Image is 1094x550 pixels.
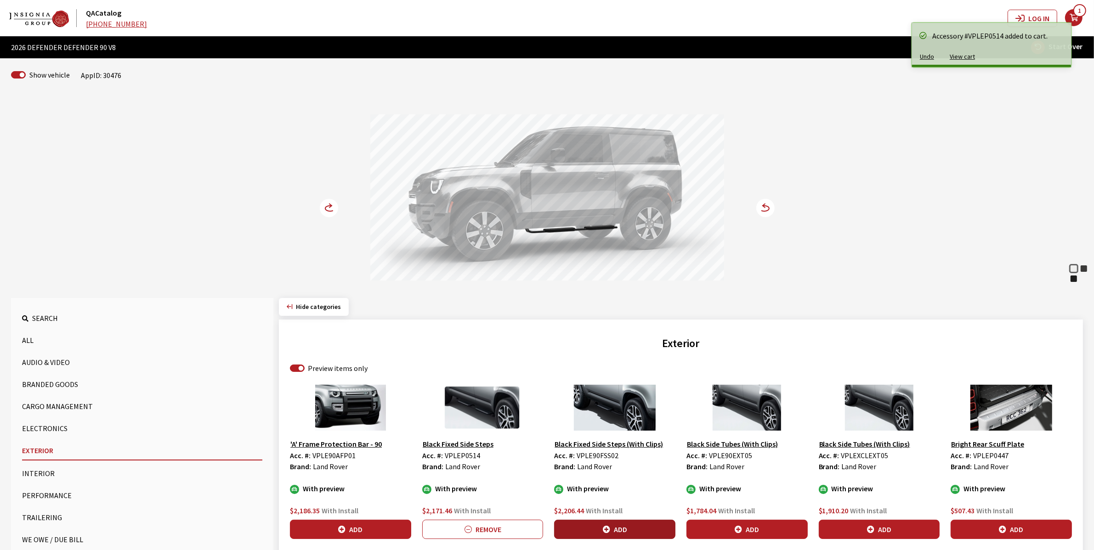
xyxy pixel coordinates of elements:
div: With preview [422,483,544,494]
button: Hide categories [279,298,349,316]
span: VPLEP0447 [973,451,1009,460]
div: AppID: 30476 [81,70,121,81]
button: Black Side Tubes (With Clips) [819,438,911,450]
label: Brand: [554,461,575,472]
label: Acc. #: [951,450,971,461]
div: With preview [686,483,808,494]
label: Acc. #: [422,450,443,461]
div: With preview [554,483,675,494]
label: Show vehicle [29,69,70,80]
span: $2,171.46 [422,506,452,515]
a: QACatalog logo [9,9,84,27]
button: Black Side Tubes (With Clips) [686,438,778,450]
button: Audio & Video [22,353,262,371]
img: Image for Black Fixed Side Steps (With Clips) [554,385,675,431]
span: With Install [976,506,1013,515]
span: VPLE90EXT05 [709,451,752,460]
button: your cart [1065,2,1094,34]
img: Image for &#39;A&#39; Frame Protection Bar - 90 [290,385,411,431]
button: Trailering [22,508,262,527]
img: Image for Black Side Tubes (With Clips) [686,385,808,431]
span: Click to hide category section. [296,303,341,311]
span: $1,784.04 [686,506,716,515]
img: Image for Bright Rear Scuff Plate [951,385,1072,431]
button: Cargo Management [22,397,262,415]
button: Exterior [22,441,262,460]
button: 'A' Frame Protection Bar - 90 [290,438,382,450]
label: Acc. #: [819,450,839,461]
span: $1,910.20 [819,506,849,515]
span: Land Rover [313,462,348,471]
button: Black Fixed Side Steps (With Clips) [554,438,663,450]
span: 2026 DEFENDER DEFENDER 90 V8 [11,42,116,53]
span: VPLE90FSS02 [577,451,618,460]
span: Land Rover [445,462,480,471]
span: VPLE90AFP01 [312,451,356,460]
label: Acc. #: [290,450,311,461]
span: VPLEXCLEXT05 [841,451,889,460]
span: With Install [586,506,623,515]
a: [PHONE_NUMBER] [86,19,147,28]
label: Brand: [819,461,840,472]
button: All [22,331,262,349]
span: item count [1073,4,1086,17]
span: Search [32,314,58,323]
span: Land Rover [577,462,612,471]
button: Black Fixed Side Steps [422,438,494,450]
span: With Install [850,506,887,515]
h2: Exterior [290,335,1072,352]
button: View cart [942,49,983,65]
label: Brand: [422,461,443,472]
button: Add [819,520,940,539]
button: Add [554,520,675,539]
button: Undo [912,49,942,65]
a: QACatalog [86,8,121,17]
button: Add [686,520,808,539]
button: Bright Rear Scuff Plate [951,438,1025,450]
img: Dashboard [9,11,69,27]
span: Land Rover [974,462,1009,471]
div: With preview [819,483,940,494]
button: Add [951,520,1072,539]
label: Acc. #: [554,450,575,461]
span: VPLEP0514 [445,451,480,460]
div: With preview [290,483,411,494]
label: Acc. #: [686,450,707,461]
span: Land Rover [709,462,744,471]
button: Performance [22,486,262,505]
div: With preview [951,483,1072,494]
img: Image for Black Side Tubes (With Clips) [819,385,940,431]
div: Fuji White [1069,264,1078,273]
span: With Install [454,506,491,515]
button: Add [290,520,411,539]
button: We Owe / Due Bill [22,530,262,549]
span: $2,186.35 [290,506,320,515]
label: Brand: [686,461,708,472]
button: Electronics [22,419,262,438]
button: Branded Goods [22,375,262,393]
div: Santorini Black [1069,274,1078,283]
label: Brand: [290,461,311,472]
button: Remove [422,520,544,539]
span: Land Rover [842,462,877,471]
img: Image for Black Fixed Side Steps [422,385,544,431]
span: With Install [718,506,755,515]
span: $2,206.44 [554,506,584,515]
span: $507.43 [951,506,975,515]
label: Preview items only [308,363,368,374]
span: With Install [322,506,358,515]
div: Accessory #VPLEP0514 added to cart. [932,30,1062,41]
label: Brand: [951,461,972,472]
button: Interior [22,464,262,483]
div: Carpathian Grey [1079,264,1088,273]
button: Log In [1008,10,1057,27]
